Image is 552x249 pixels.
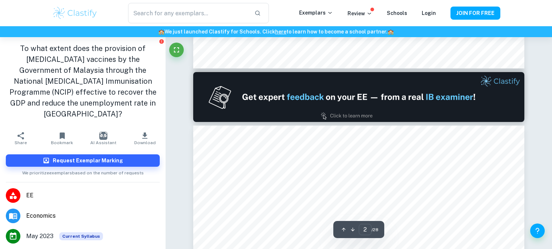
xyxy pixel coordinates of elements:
[41,128,83,149] button: Bookmark
[90,140,116,145] span: AI Assistant
[128,3,248,23] input: Search for any exemplars...
[59,232,103,240] div: This exemplar is based on the current syllabus. Feel free to refer to it for inspiration/ideas wh...
[299,9,333,17] p: Exemplars
[388,29,394,35] span: 🏫
[422,10,436,16] a: Login
[53,157,123,165] h6: Request Exemplar Marking
[372,226,378,233] span: / 28
[530,224,545,238] button: Help and Feedback
[169,43,184,57] button: Fullscreen
[1,28,551,36] h6: We just launched Clastify for Schools. Click to learn how to become a school partner.
[83,128,124,149] button: AI Assistant
[22,167,144,176] span: We prioritize exemplars based on the number of requests
[275,29,286,35] a: here
[59,232,103,240] span: Current Syllabus
[134,140,156,145] span: Download
[26,191,160,200] span: EE
[159,39,164,44] button: Report issue
[124,128,166,149] button: Download
[348,9,372,17] p: Review
[387,10,407,16] a: Schools
[52,6,98,20] img: Clastify logo
[450,7,500,20] button: JOIN FOR FREE
[6,43,160,119] h1: To what extent does the provision of [MEDICAL_DATA] vaccines by the Government of Malaysia throug...
[6,154,160,167] button: Request Exemplar Marking
[158,29,164,35] span: 🏫
[193,72,524,122] img: Ad
[99,132,107,140] img: AI Assistant
[26,232,53,241] span: May 2023
[15,140,27,145] span: Share
[51,140,73,145] span: Bookmark
[26,212,160,220] span: Economics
